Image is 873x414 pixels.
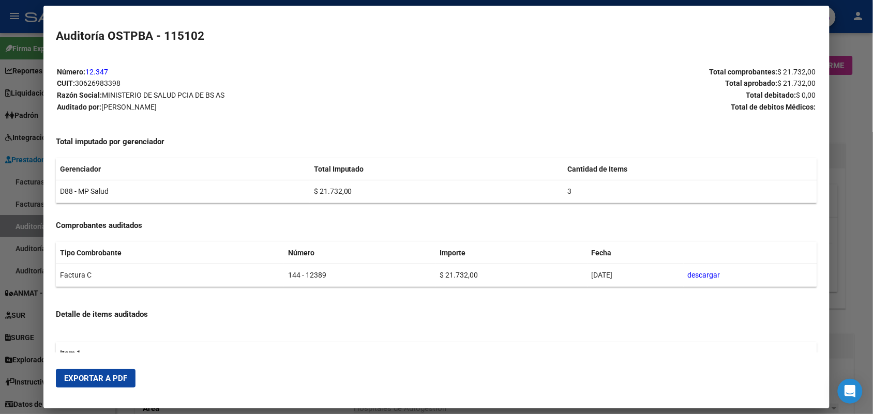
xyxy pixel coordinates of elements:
p: Razón Social: [57,89,436,101]
td: 3 [563,180,817,203]
span: MINISTERIO DE SALUD PCIA DE BS AS [102,91,224,99]
h4: Detalle de items auditados [56,309,817,320]
th: Gerenciador [56,158,309,180]
th: Importe [435,242,588,264]
p: Total aprobado: [437,78,816,89]
strong: Item 1 [60,349,81,357]
span: [PERSON_NAME] [101,103,157,111]
h4: Comprobantes auditados [56,220,817,232]
p: Total de debitos Médicos: [437,101,816,113]
p: Número: [57,66,436,78]
th: Cantidad de Items [563,158,817,180]
p: Auditado por: [57,101,436,113]
span: 30626983398 [75,79,121,87]
th: Número [284,242,436,264]
th: Tipo Combrobante [56,242,283,264]
p: Total debitado: [437,89,816,101]
td: [DATE] [588,264,684,287]
td: 144 - 12389 [284,264,436,287]
p: CUIT: [57,78,436,89]
th: Fecha [588,242,684,264]
div: Open Intercom Messenger [838,379,863,404]
a: descargar [688,271,720,279]
th: Total Imputado [310,158,563,180]
button: Exportar a PDF [56,369,136,388]
td: $ 21.732,00 [435,264,588,287]
a: 12.347 [85,68,108,76]
span: $ 0,00 [796,91,816,99]
span: Exportar a PDF [64,374,127,383]
td: Factura C [56,264,283,287]
p: Total comprobantes: [437,66,816,78]
td: $ 21.732,00 [310,180,563,203]
span: $ 21.732,00 [778,68,816,76]
h4: Total imputado por gerenciador [56,136,817,148]
h2: Auditoría OSTPBA - 115102 [56,27,817,45]
td: D88 - MP Salud [56,180,309,203]
span: $ 21.732,00 [778,79,816,87]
